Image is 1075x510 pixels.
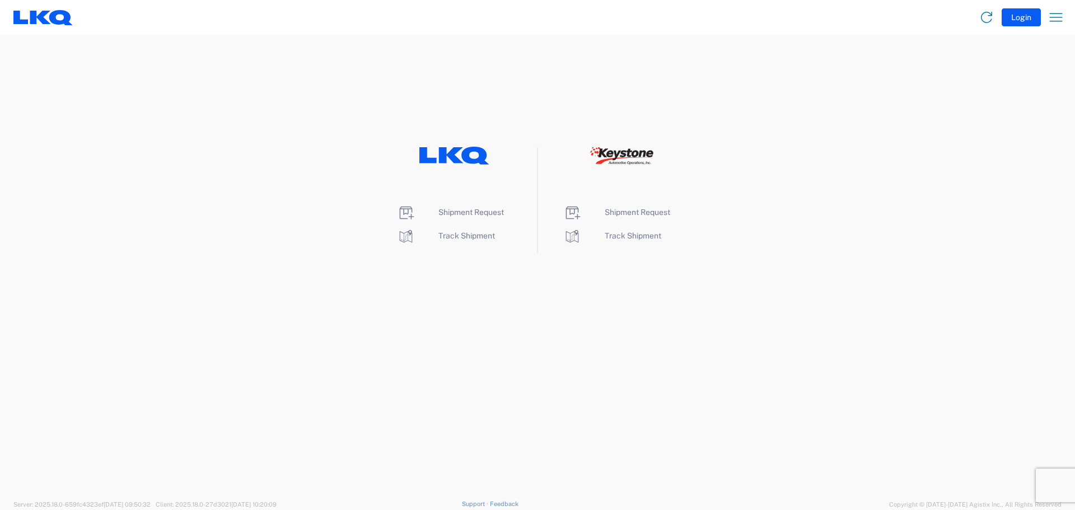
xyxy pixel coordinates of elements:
a: Track Shipment [397,231,495,240]
span: Track Shipment [438,231,495,240]
span: Copyright © [DATE]-[DATE] Agistix Inc., All Rights Reserved [889,499,1062,509]
span: Server: 2025.18.0-659fc4323ef [13,501,151,508]
span: Shipment Request [438,208,504,217]
a: Shipment Request [563,208,670,217]
a: Shipment Request [397,208,504,217]
button: Login [1002,8,1041,26]
a: Support [462,500,490,507]
span: Client: 2025.18.0-27d3021 [156,501,277,508]
span: Shipment Request [605,208,670,217]
a: Feedback [490,500,518,507]
span: [DATE] 10:20:09 [231,501,277,508]
span: Track Shipment [605,231,661,240]
a: Track Shipment [563,231,661,240]
span: [DATE] 09:50:32 [104,501,151,508]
